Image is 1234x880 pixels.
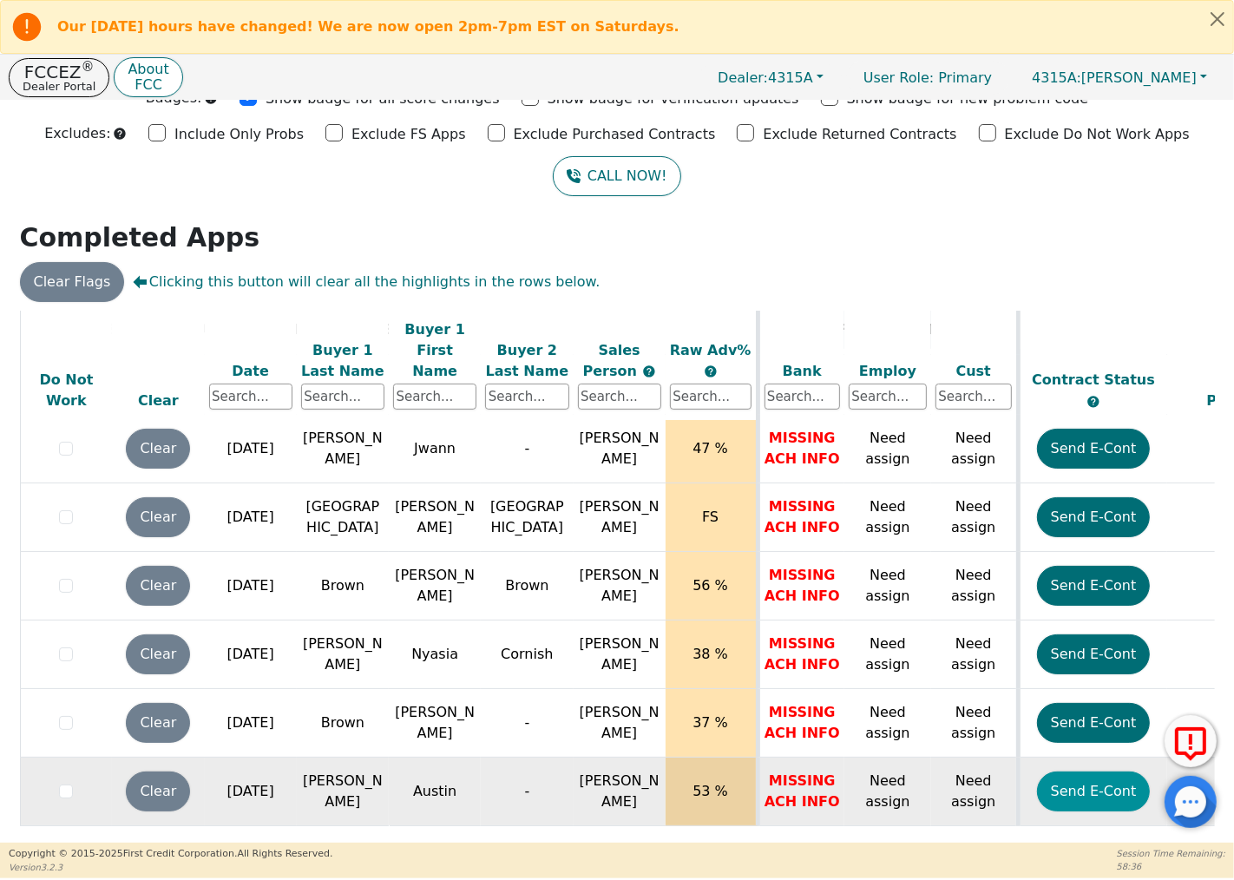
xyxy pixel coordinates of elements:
td: MISSING ACH INFO [758,758,844,826]
td: [DATE] [205,415,297,483]
div: Do Not Work [25,370,108,411]
a: User Role: Primary [846,61,1009,95]
span: 53 % [692,783,728,799]
td: - [481,758,573,826]
button: AboutFCC [114,57,182,98]
td: [GEOGRAPHIC_DATA] [481,483,573,552]
button: FCCEZ®Dealer Portal [9,58,109,97]
div: Employ [849,360,927,381]
td: [DATE] [205,758,297,826]
td: Brown [481,552,573,621]
p: FCCEZ [23,63,95,81]
button: Send E-Cont [1037,497,1151,537]
td: Nyasia [389,621,481,689]
p: Exclude Returned Contracts [763,124,956,145]
p: Excludes: [44,123,110,144]
button: Send E-Cont [1037,566,1151,606]
input: Search... [485,384,568,410]
td: [PERSON_NAME] [297,621,389,689]
input: Search... [849,384,927,410]
button: Clear [126,634,190,674]
td: MISSING ACH INFO [758,483,844,552]
button: Clear [126,703,190,743]
td: [DATE] [205,552,297,621]
span: 38 % [692,646,728,662]
sup: ® [82,59,95,75]
button: Dealer:4315A [699,64,842,91]
td: MISSING ACH INFO [758,621,844,689]
button: CALL NOW! [553,156,680,196]
td: Need assign [844,483,931,552]
p: Exclude Do Not Work Apps [1005,124,1190,145]
button: Send E-Cont [1037,772,1151,811]
p: Exclude FS Apps [351,124,466,145]
input: Search... [935,384,1012,410]
span: 56 % [692,577,728,594]
td: Need assign [844,689,931,758]
button: Clear [126,772,190,811]
td: Need assign [844,415,931,483]
td: [PERSON_NAME] [389,689,481,758]
td: Need assign [931,415,1018,483]
span: Dealer: [718,69,768,86]
div: Buyer 1 First Name [393,319,476,381]
p: Primary [846,61,1009,95]
span: [PERSON_NAME] [580,430,660,467]
p: Copyright © 2015- 2025 First Credit Corporation. [9,847,332,862]
td: Need assign [844,621,931,689]
span: Contract Status [1032,371,1155,388]
button: Clear [126,429,190,469]
input: Search... [578,384,661,410]
span: [PERSON_NAME] [580,635,660,673]
input: Search... [393,384,476,410]
span: 47 % [692,440,728,456]
div: Clear [116,391,200,411]
td: MISSING ACH INFO [758,552,844,621]
button: Send E-Cont [1037,634,1151,674]
p: Exclude Purchased Contracts [514,124,716,145]
p: Dealer Portal [23,81,95,92]
td: Need assign [931,621,1018,689]
p: Version 3.2.3 [9,861,332,874]
span: FS [702,509,719,525]
td: Cornish [481,621,573,689]
td: Need assign [844,758,931,826]
button: Clear Flags [20,262,125,302]
input: Search... [670,384,752,410]
div: Date [209,360,292,381]
button: Clear [126,497,190,537]
button: Clear [126,566,190,606]
button: Report Error to FCC [1165,715,1217,767]
input: Search... [209,384,292,410]
td: [PERSON_NAME] [297,758,389,826]
div: Bank [765,360,841,381]
td: [DATE] [205,689,297,758]
p: About [128,62,168,76]
td: MISSING ACH INFO [758,415,844,483]
span: 4315A [718,69,813,86]
p: Include Only Probs [174,124,304,145]
p: 58:36 [1117,860,1225,873]
td: [DATE] [205,483,297,552]
span: All Rights Reserved. [237,848,332,859]
div: Buyer 2 Last Name [485,339,568,381]
td: Jwann [389,415,481,483]
span: Sales Person [583,341,642,378]
input: Search... [301,384,384,410]
span: [PERSON_NAME] [580,772,660,810]
span: Clicking this button will clear all the highlights in the rows below. [133,272,600,292]
td: Austin [389,758,481,826]
td: Need assign [844,552,931,621]
td: - [481,689,573,758]
span: Raw Adv% [670,341,752,358]
div: Cust [935,360,1012,381]
td: [PERSON_NAME] [389,552,481,621]
td: - [481,415,573,483]
p: FCC [128,78,168,92]
span: User Role : [863,69,934,86]
button: 4315A:[PERSON_NAME] [1014,64,1225,91]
